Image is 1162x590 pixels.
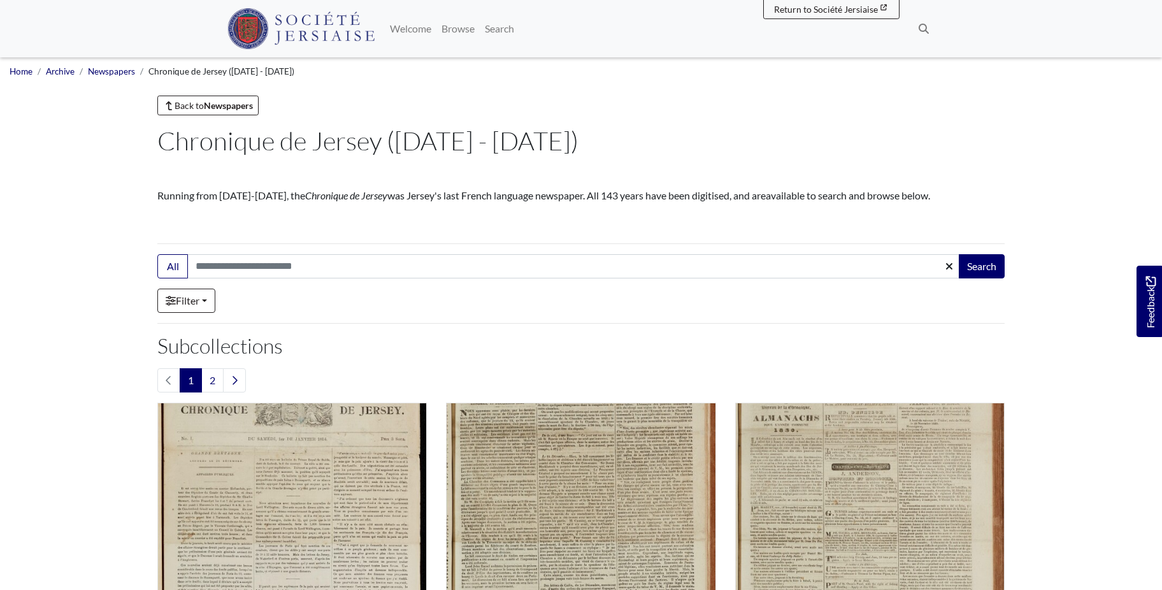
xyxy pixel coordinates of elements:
[180,368,202,392] span: Goto page 1
[187,254,960,278] input: Search this collection...
[227,8,375,49] img: Société Jersiaise
[480,16,519,41] a: Search
[157,368,1005,392] nav: pagination
[305,189,387,201] em: Chronique de Jersey
[223,368,246,392] a: Next page
[204,100,253,111] strong: Newspapers
[157,188,1005,203] p: Running from [DATE]-[DATE], the was Jersey's last French language newspaper. All 143 years have b...
[157,289,215,313] a: Filter
[88,66,135,76] a: Newspapers
[774,4,878,15] span: Return to Société Jersiaise
[201,368,224,392] a: Goto page 2
[46,66,75,76] a: Archive
[157,368,180,392] li: Previous page
[385,16,436,41] a: Welcome
[1137,266,1162,337] a: Would you like to provide feedback?
[157,126,1005,156] h1: Chronique de Jersey ([DATE] - [DATE])
[959,254,1005,278] button: Search
[157,254,188,278] button: All
[227,5,375,52] a: Société Jersiaise logo
[148,66,294,76] span: Chronique de Jersey ([DATE] - [DATE])
[436,16,480,41] a: Browse
[157,334,1005,358] h2: Subcollections
[1143,276,1158,327] span: Feedback
[157,96,259,115] a: Back toNewspapers
[10,66,32,76] a: Home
